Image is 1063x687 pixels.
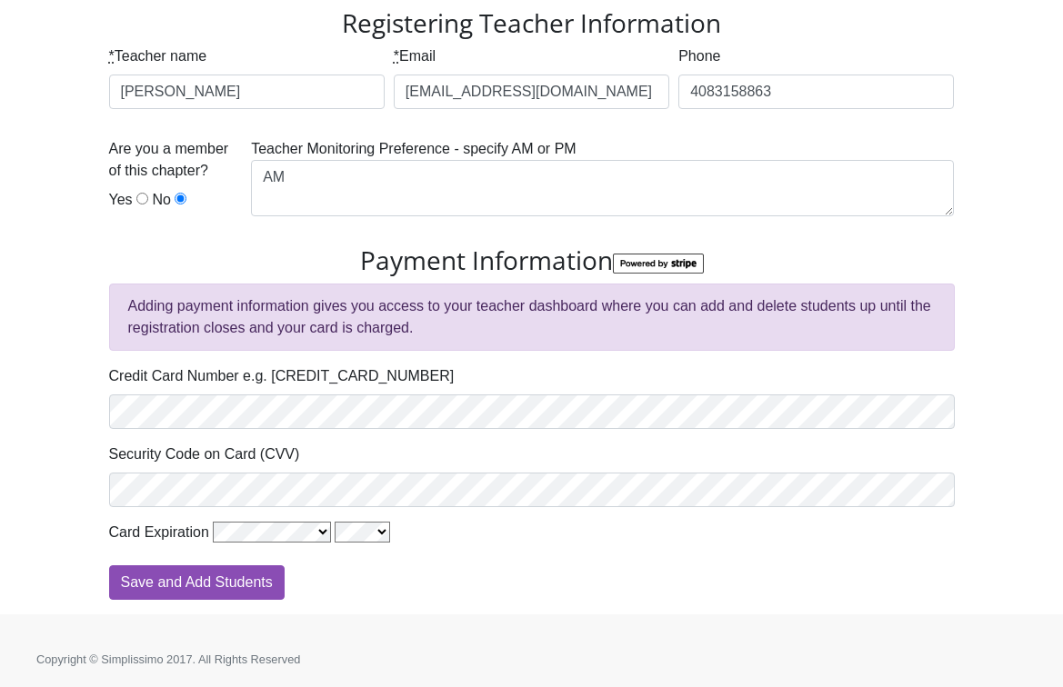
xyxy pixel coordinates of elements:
[678,45,720,67] label: Phone
[109,245,955,276] h3: Payment Information
[246,138,958,231] div: Teacher Monitoring Preference - specify AM or PM
[109,522,209,543] label: Card Expiration
[109,443,300,465] label: Security Code on Card (CVV)
[109,138,243,182] label: Are you a member of this chapter?
[109,284,955,351] div: Adding payment information gives you access to your teacher dashboard where you can add and delet...
[394,45,436,67] label: Email
[394,48,399,64] abbr: required
[153,189,171,211] label: No
[36,651,1027,668] p: Copyright © Simplissimo 2017. All Rights Reserved
[109,365,455,387] label: Credit Card Number e.g. [CREDIT_CARD_NUMBER]
[613,254,704,274] img: StripeBadge-6abf274609356fb1c7d224981e4c13d8e07f95b5cc91948bd4e3604f74a73e6b.png
[109,8,955,39] h3: Registering Teacher Information
[109,565,285,600] input: Save and Add Students
[109,45,207,67] label: Teacher name
[109,48,115,64] abbr: required
[109,189,133,211] label: Yes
